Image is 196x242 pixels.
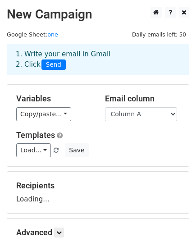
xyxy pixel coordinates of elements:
[41,59,66,70] span: Send
[129,30,189,40] span: Daily emails left: 50
[129,31,189,38] a: Daily emails left: 50
[16,94,91,104] h5: Variables
[47,31,58,38] a: one
[16,130,55,140] a: Templates
[105,94,180,104] h5: Email column
[16,181,180,191] h5: Recipients
[16,228,180,237] h5: Advanced
[65,143,88,157] button: Save
[16,143,51,157] a: Load...
[7,31,58,38] small: Google Sheet:
[16,107,71,121] a: Copy/paste...
[16,181,180,204] div: Loading...
[7,7,189,22] h2: New Campaign
[9,49,187,70] div: 1. Write your email in Gmail 2. Click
